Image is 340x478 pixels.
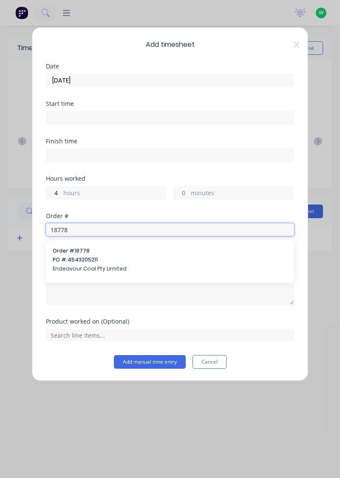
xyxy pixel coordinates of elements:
span: Endeavour Coal Pty Limited [53,265,287,273]
span: Order # 18778 [53,247,287,255]
div: Start time [46,101,294,107]
input: 0 [46,186,61,199]
div: Date [46,63,294,69]
label: minutes [191,188,294,199]
input: Search line items... [46,329,294,341]
button: Cancel [193,355,227,369]
input: 0 [174,186,189,199]
div: Hours worked [46,176,294,182]
span: Add timesheet [46,40,294,50]
div: Product worked on (Optional) [46,319,294,324]
div: Order # [46,213,294,219]
input: Search order number... [46,223,294,236]
div: Finish time [46,138,294,144]
label: hours [63,188,166,199]
button: Add manual time entry [114,355,186,369]
span: PO #: 4543205211 [53,256,287,264]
